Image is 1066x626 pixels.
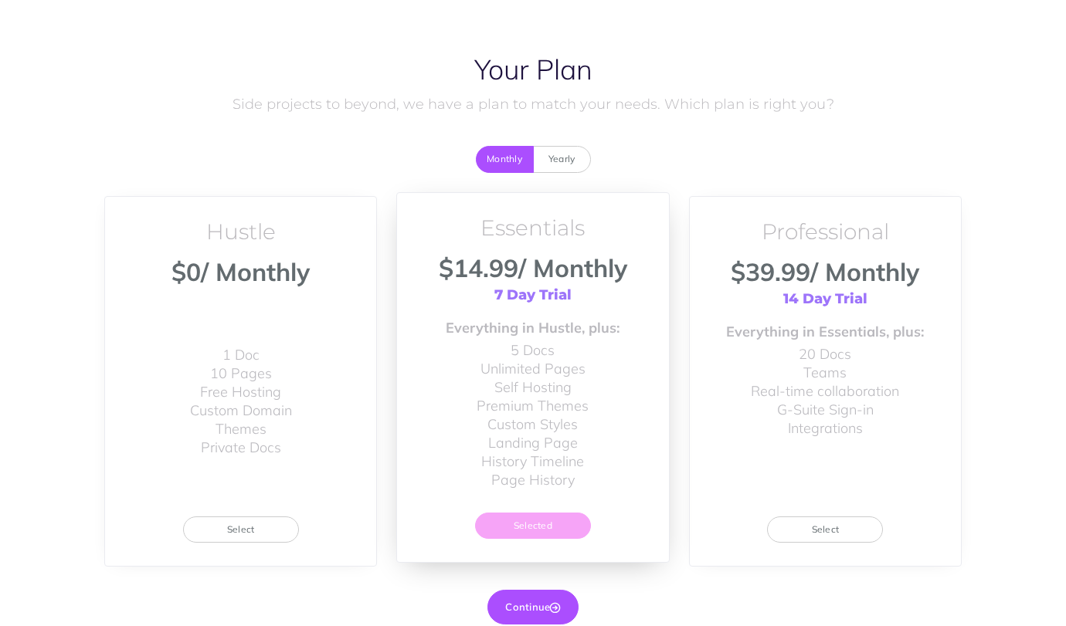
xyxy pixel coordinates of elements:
li: Unlimited Pages [477,360,589,378]
li: 20 Docs [751,345,899,364]
h1: Your Plan [104,54,962,85]
span: $14.99/ Monthly [439,252,627,283]
li: 10 Pages [190,364,292,383]
span: $0/ Monthly [171,256,310,287]
li: Private Docs [190,438,292,457]
li: Landing Page [477,434,589,452]
h5: 7 Day Trial [494,288,572,303]
li: Real-time collaboration [751,382,899,401]
button: Select [767,516,883,543]
strong: Everything in Essentials, plus: [726,323,924,341]
button: Continue [487,590,578,624]
span: $39.99/ Monthly [731,256,919,287]
li: Integrations [751,419,899,438]
h5: 14 Day Trial [783,292,867,307]
li: Page History [477,471,589,489]
h4: Hustle [206,220,276,244]
button: Selected [475,513,591,539]
li: Custom Domain [190,401,292,420]
li: Teams [751,364,899,382]
li: 5 Docs [477,341,589,360]
h4: Professional [762,220,889,244]
li: Free Hosting [190,383,292,401]
h4: Essentials [480,216,585,240]
li: Premium Themes [477,397,589,415]
li: 1 Doc [190,346,292,364]
li: Themes [190,420,292,438]
strong: Everything in Hustle, plus: [446,319,620,337]
li: G-Suite Sign-in [751,401,899,419]
button: Monthly [476,146,534,172]
button: Yearly [533,146,591,172]
p: Side projects to beyond, we have a plan to match your needs. Which plan is right you? [104,93,962,116]
li: Self Hosting [477,378,589,397]
li: History Timeline [477,452,589,471]
li: Custom Styles [477,415,589,434]
button: Select [183,516,299,543]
